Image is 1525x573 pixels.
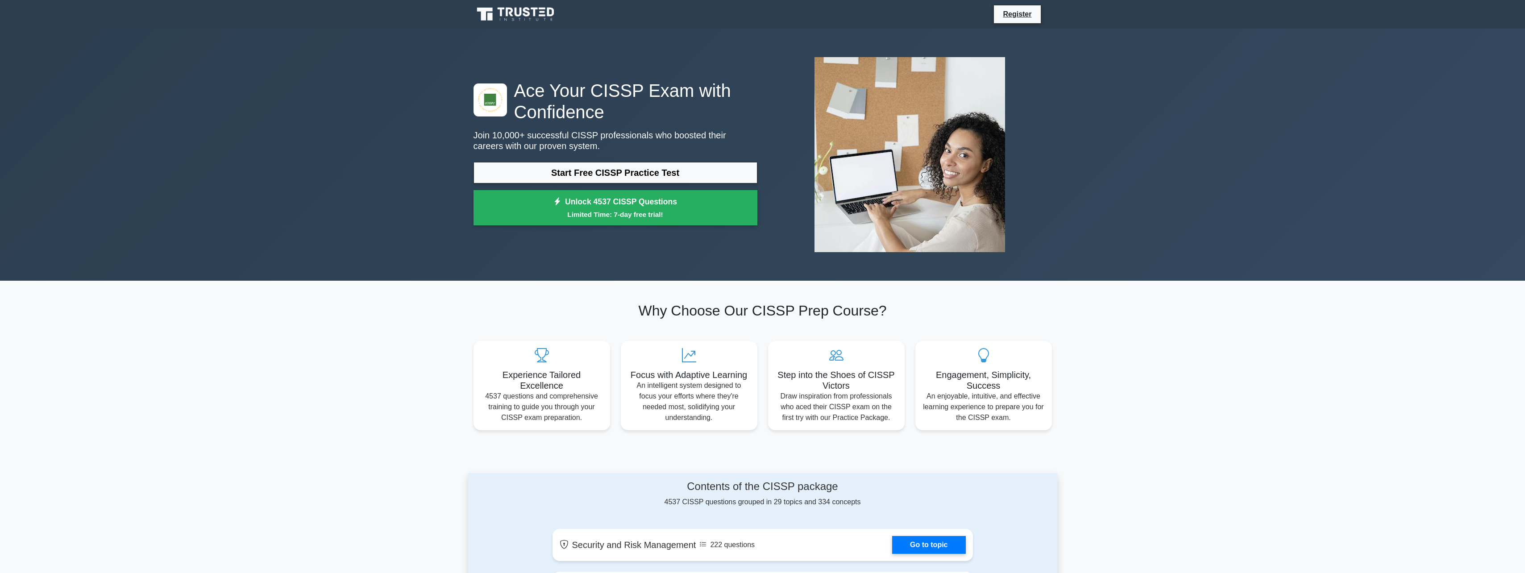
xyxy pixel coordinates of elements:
[474,162,757,183] a: Start Free CISSP Practice Test
[628,380,750,423] p: An intelligent system designed to focus your efforts where they're needed most, solidifying your ...
[474,80,757,123] h1: Ace Your CISSP Exam with Confidence
[481,391,603,423] p: 4537 questions and comprehensive training to guide you through your CISSP exam preparation.
[553,480,973,507] div: 4537 CISSP questions grouped in 29 topics and 334 concepts
[997,8,1037,20] a: Register
[922,370,1045,391] h5: Engagement, Simplicity, Success
[775,370,898,391] h5: Step into the Shoes of CISSP Victors
[485,209,746,220] small: Limited Time: 7-day free trial!
[481,370,603,391] h5: Experience Tailored Excellence
[553,480,973,493] h4: Contents of the CISSP package
[628,370,750,380] h5: Focus with Adaptive Learning
[474,302,1052,319] h2: Why Choose Our CISSP Prep Course?
[775,391,898,423] p: Draw inspiration from professionals who aced their CISSP exam on the first try with our Practice ...
[474,130,757,151] p: Join 10,000+ successful CISSP professionals who boosted their careers with our proven system.
[922,391,1045,423] p: An enjoyable, intuitive, and effective learning experience to prepare you for the CISSP exam.
[474,190,757,226] a: Unlock 4537 CISSP QuestionsLimited Time: 7-day free trial!
[892,536,965,554] a: Go to topic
